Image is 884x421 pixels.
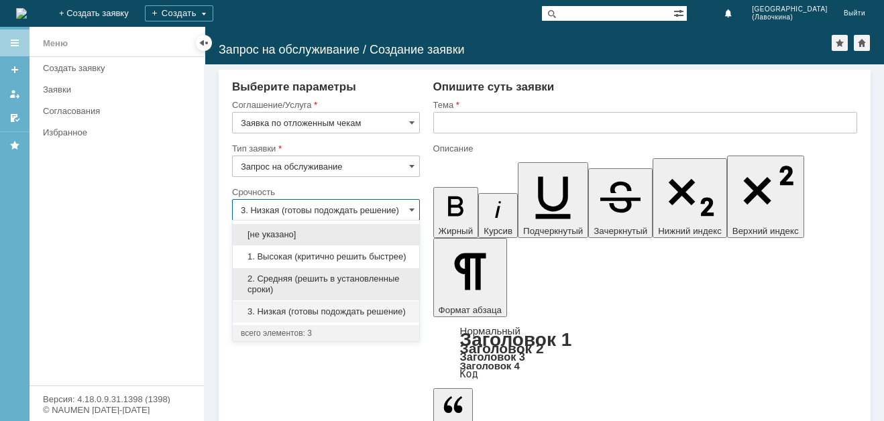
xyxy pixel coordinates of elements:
button: Верхний индекс [727,156,804,238]
a: Мои согласования [4,107,25,129]
div: Избранное [43,127,181,137]
span: Зачеркнутый [594,226,647,236]
a: Создать заявку [4,59,25,80]
a: Согласования [38,101,201,121]
a: Заголовок 3 [460,351,525,363]
div: Срочность [232,188,417,196]
a: Мои заявки [4,83,25,105]
span: Выберите параметры [232,80,356,93]
span: Опишите суть заявки [433,80,555,93]
div: Сделать домашней страницей [854,35,870,51]
span: Курсив [484,226,512,236]
span: [не указано] [241,229,411,240]
button: Нижний индекс [653,158,727,238]
a: Создать заявку [38,58,201,78]
div: Создать [145,5,213,21]
span: Подчеркнутый [523,226,583,236]
button: Зачеркнутый [588,168,653,238]
div: Соглашение/Услуга [232,101,417,109]
a: Перейти на домашнюю страницу [16,8,27,19]
span: 3. Низкая (готовы подождать решение) [241,306,411,317]
span: Расширенный поиск [673,6,687,19]
div: Скрыть меню [196,35,212,51]
span: Жирный [439,226,474,236]
div: Формат абзаца [433,326,857,379]
span: Формат абзаца [439,305,502,315]
span: Нижний индекс [658,226,722,236]
span: 1. Высокая (критично решить быстрее) [241,251,411,262]
div: Версия: 4.18.0.9.31.1398 (1398) [43,395,190,404]
button: Жирный [433,187,479,238]
span: (Лавочкина) [752,13,828,21]
a: Заголовок 1 [460,329,572,350]
span: [GEOGRAPHIC_DATA] [752,5,828,13]
div: Создать заявку [43,63,196,73]
a: Заголовок 2 [460,341,544,356]
div: © NAUMEN [DATE]-[DATE] [43,406,190,414]
button: Подчеркнутый [518,162,588,238]
div: Меню [43,36,68,52]
img: logo [16,8,27,19]
div: Заявки [43,84,196,95]
div: Согласования [43,106,196,116]
span: Верхний индекс [732,226,799,236]
div: всего элементов: 3 [241,328,411,339]
a: Заявки [38,79,201,100]
div: Запрос на обслуживание / Создание заявки [219,43,832,56]
button: Курсив [478,193,518,238]
a: Заголовок 4 [460,360,520,371]
div: Описание [433,144,854,153]
button: Формат абзаца [433,238,507,317]
div: Тип заявки [232,144,417,153]
a: Нормальный [460,325,520,337]
span: 2. Средняя (решить в установленные сроки) [241,274,411,295]
div: Тема [433,101,854,109]
div: Добавить в избранное [832,35,848,51]
a: Код [460,368,478,380]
